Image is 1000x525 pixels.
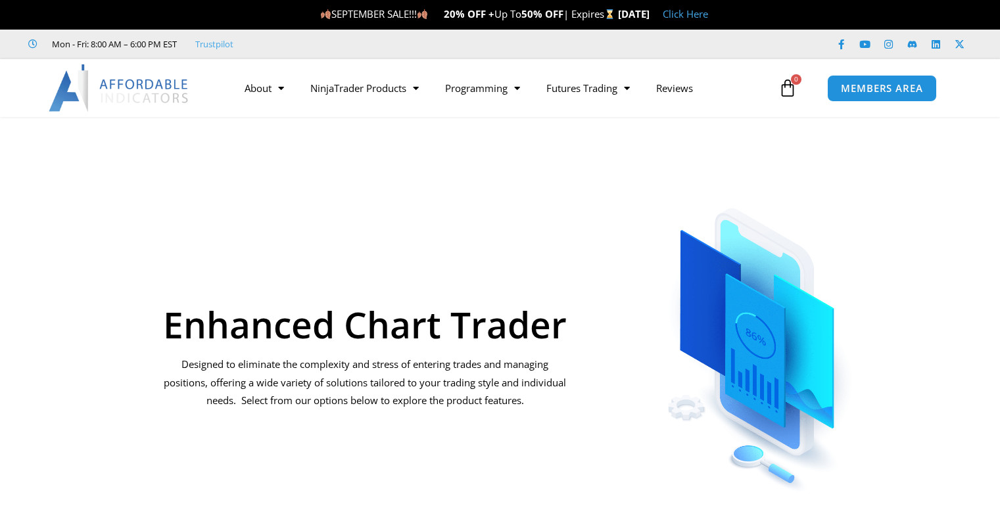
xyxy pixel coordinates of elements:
[231,73,775,103] nav: Menu
[827,75,937,102] a: MEMBERS AREA
[841,83,923,93] span: MEMBERS AREA
[231,73,297,103] a: About
[643,73,706,103] a: Reviews
[162,306,568,342] h1: Enhanced Chart Trader
[444,7,494,20] strong: 20% OFF +
[663,7,708,20] a: Click Here
[195,36,233,52] a: Trustpilot
[521,7,563,20] strong: 50% OFF
[791,74,801,85] span: 0
[162,355,568,411] p: Designed to eliminate the complexity and stress of entering trades and managing positions, offeri...
[533,73,643,103] a: Futures Trading
[49,36,177,52] span: Mon - Fri: 8:00 AM – 6:00 PM EST
[759,69,817,107] a: 0
[297,73,432,103] a: NinjaTrader Products
[605,9,615,19] img: ⌛
[49,64,190,112] img: LogoAI | Affordable Indicators – NinjaTrader
[618,7,650,20] strong: [DATE]
[417,9,427,19] img: 🍂
[320,7,618,20] span: SEPTEMBER SALE!!! Up To | Expires
[432,73,533,103] a: Programming
[625,176,893,496] img: ChartTrader | Affordable Indicators – NinjaTrader
[321,9,331,19] img: 🍂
